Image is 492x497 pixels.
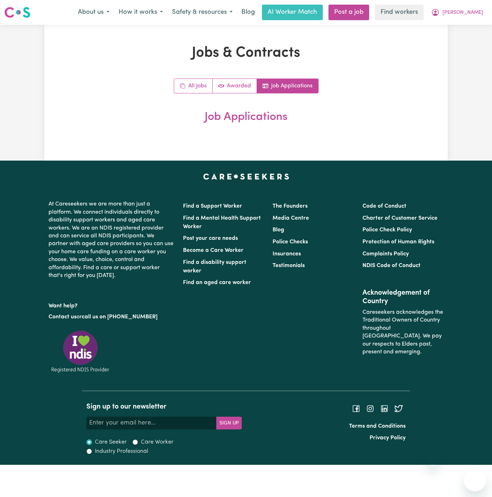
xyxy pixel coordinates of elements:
[349,423,406,429] a: Terms and Conditions
[4,4,30,21] a: Careseekers logo
[114,5,167,20] button: How it works
[352,406,360,411] a: Follow Careseekers on Facebook
[216,417,242,429] button: Subscribe
[362,239,434,245] a: Protection of Human Rights
[328,5,369,20] a: Post a job
[48,299,175,310] p: Want help?
[273,239,308,245] a: Police Checks
[362,263,421,268] a: NDIS Code of Conduct
[273,263,305,268] a: Testimonials
[273,227,284,233] a: Blog
[362,251,409,257] a: Complaints Policy
[273,215,309,221] a: Media Centre
[95,438,127,446] label: Care Seeker
[183,203,242,209] a: Find a Support Worker
[183,248,244,253] a: Become a Care Worker
[375,5,424,20] a: Find workers
[370,435,406,441] a: Privacy Policy
[82,110,410,124] h2: Job Applications
[183,215,261,230] a: Find a Mental Health Support Worker
[183,236,238,241] a: Post your care needs
[427,5,488,20] button: My Account
[237,5,259,20] a: Blog
[86,403,242,411] h2: Sign up to our newsletter
[141,438,173,446] label: Care Worker
[464,469,486,491] iframe: Button to launch messaging window
[48,310,175,324] p: or
[213,79,257,93] a: Active jobs
[167,5,237,20] button: Safety & resources
[262,5,323,20] a: AI Worker Match
[4,6,30,19] img: Careseekers logo
[442,9,483,17] span: [PERSON_NAME]
[95,447,148,456] label: Industry Professional
[48,314,76,320] a: Contact us
[183,260,246,274] a: Find a disability support worker
[174,79,213,93] a: All jobs
[394,406,403,411] a: Follow Careseekers on Twitter
[273,251,301,257] a: Insurances
[48,329,112,374] img: Registered NDIS provider
[82,45,410,62] h1: Jobs & Contracts
[73,5,114,20] button: About us
[86,417,217,429] input: Enter your email here...
[426,452,440,466] iframe: Close message
[273,203,308,209] a: The Founders
[82,314,158,320] a: call us on [PHONE_NUMBER]
[48,197,175,282] p: At Careseekers we are more than just a platform. We connect individuals directly to disability su...
[362,227,412,233] a: Police Check Policy
[257,79,318,93] a: Job applications
[362,306,444,359] p: Careseekers acknowledges the Traditional Owners of Country throughout [GEOGRAPHIC_DATA]. We pay o...
[183,280,251,285] a: Find an aged care worker
[366,406,374,411] a: Follow Careseekers on Instagram
[362,289,444,306] h2: Acknowledgement of Country
[362,203,406,209] a: Code of Conduct
[380,406,389,411] a: Follow Careseekers on LinkedIn
[362,215,437,221] a: Charter of Customer Service
[203,173,289,179] a: Careseekers home page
